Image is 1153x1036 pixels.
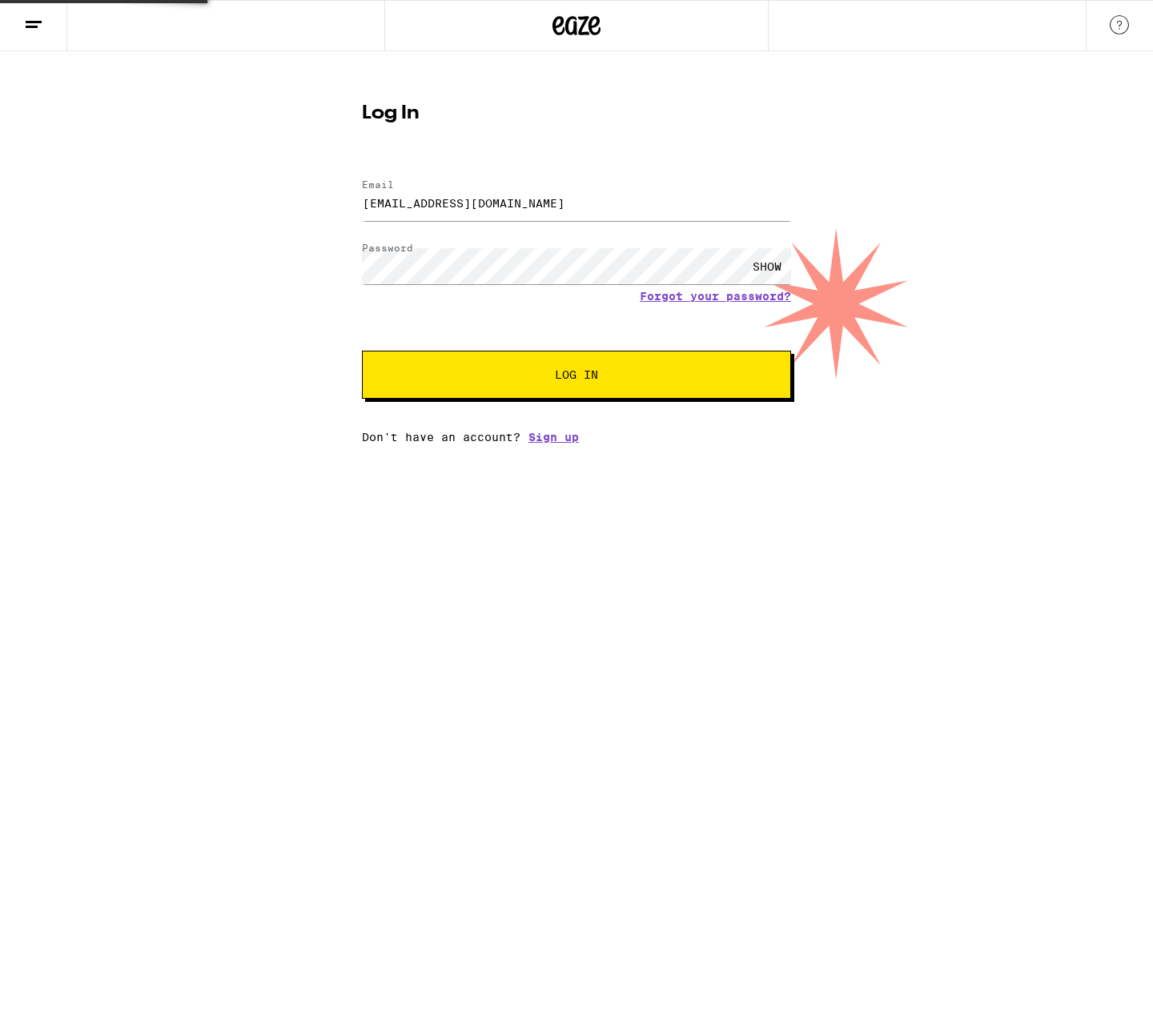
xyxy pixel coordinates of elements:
[10,11,115,24] span: Hi. Need any help?
[555,369,598,380] span: Log In
[362,104,791,123] h1: Log In
[528,431,579,444] a: Sign up
[640,290,791,303] a: Forgot your password?
[362,185,791,221] input: Email
[743,248,791,284] div: SHOW
[362,431,791,444] div: Don't have an account?
[362,179,394,190] label: Email
[362,351,791,399] button: Log In
[362,243,413,253] label: Password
